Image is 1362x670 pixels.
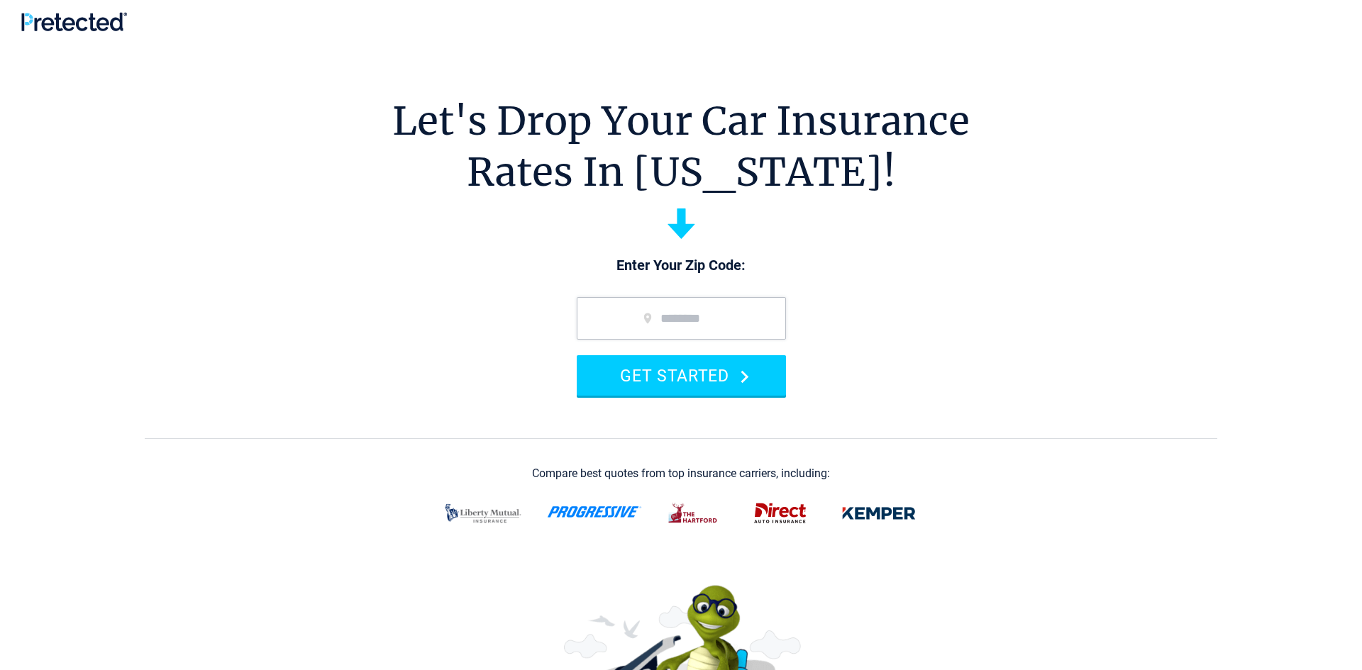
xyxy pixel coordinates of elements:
[392,96,970,198] h1: Let's Drop Your Car Insurance Rates In [US_STATE]!
[577,297,786,340] input: zip code
[547,506,642,518] img: progressive
[746,495,815,532] img: direct
[832,495,926,532] img: kemper
[577,355,786,396] button: GET STARTED
[659,495,729,532] img: thehartford
[532,467,830,480] div: Compare best quotes from top insurance carriers, including:
[436,495,530,532] img: liberty
[563,256,800,276] p: Enter Your Zip Code:
[21,12,127,31] img: Pretected Logo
